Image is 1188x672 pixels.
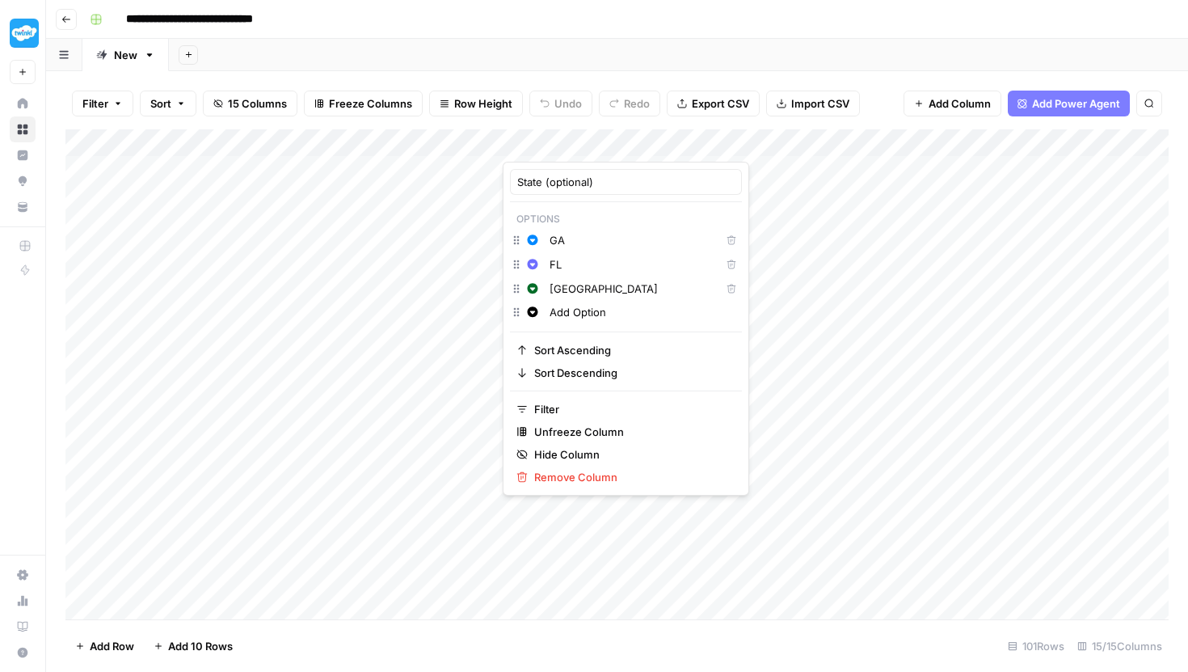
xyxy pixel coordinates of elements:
button: Filter [72,91,133,116]
span: Redo [624,95,650,112]
button: Help + Support [10,640,36,666]
span: Freeze Columns [329,95,412,112]
p: Options [510,209,742,230]
button: Add Power Agent [1008,91,1130,116]
a: New [82,39,169,71]
button: Add 10 Rows [144,633,242,659]
button: Workspace: Twinkl [10,13,36,53]
span: Remove Column [534,469,729,485]
span: Filter [534,401,729,417]
span: Row Height [454,95,512,112]
button: Freeze Columns [304,91,423,116]
input: Add Option [550,304,735,320]
button: Export CSV [667,91,760,116]
div: 15/15 Columns [1071,633,1169,659]
a: Your Data [10,194,36,220]
span: Sort Ascending [534,342,729,358]
span: Export CSV [692,95,749,112]
span: Add 10 Rows [168,638,233,654]
button: Row Height [429,91,523,116]
span: Unfreeze Column [534,424,729,440]
span: Sort [150,95,171,112]
span: Sort Descending [534,365,729,381]
div: 101 Rows [1001,633,1071,659]
a: Learning Hub [10,614,36,640]
button: Add Column [904,91,1001,116]
img: Twinkl Logo [10,19,39,48]
button: Undo [529,91,592,116]
a: Settings [10,562,36,588]
span: Add Row [90,638,134,654]
span: Hide Column [534,446,729,463]
span: Filter [82,95,108,112]
button: Import CSV [766,91,860,116]
a: Home [10,91,36,116]
a: Browse [10,116,36,142]
span: Add Column [929,95,991,112]
a: Insights [10,142,36,168]
span: 15 Columns [228,95,287,112]
a: Opportunities [10,168,36,194]
button: Add Row [65,633,144,659]
button: Redo [599,91,660,116]
span: Import CSV [791,95,849,112]
button: Sort [140,91,196,116]
span: Undo [554,95,582,112]
div: New [114,47,137,63]
a: Usage [10,588,36,614]
button: 15 Columns [203,91,297,116]
span: Add Power Agent [1032,95,1120,112]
